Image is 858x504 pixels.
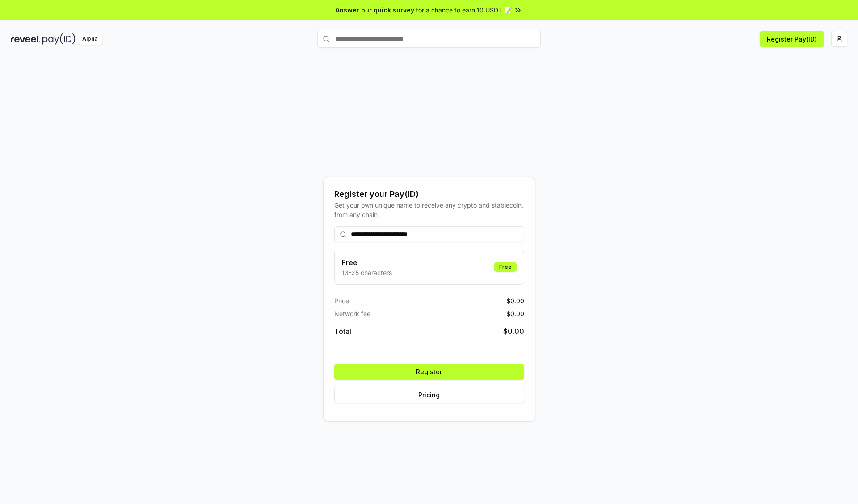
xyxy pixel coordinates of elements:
[334,188,524,200] div: Register your Pay(ID)
[342,257,392,268] h3: Free
[334,296,349,305] span: Price
[11,33,41,45] img: reveel_dark
[494,262,517,272] div: Free
[506,296,524,305] span: $ 0.00
[334,309,370,318] span: Network fee
[416,5,512,15] span: for a chance to earn 10 USDT 📝
[334,200,524,219] div: Get your own unique name to receive any crypto and stablecoin, from any chain
[334,364,524,380] button: Register
[342,268,392,277] p: 13-25 characters
[334,326,351,337] span: Total
[760,31,824,47] button: Register Pay(ID)
[334,387,524,403] button: Pricing
[336,5,414,15] span: Answer our quick survey
[77,33,102,45] div: Alpha
[506,309,524,318] span: $ 0.00
[42,33,76,45] img: pay_id
[503,326,524,337] span: $ 0.00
